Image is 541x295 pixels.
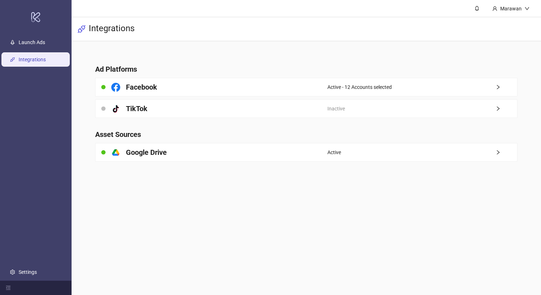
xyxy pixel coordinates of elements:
[126,147,167,157] h4: Google Drive
[327,148,341,156] span: Active
[496,150,517,155] span: right
[525,6,530,11] span: down
[19,269,37,275] a: Settings
[95,99,517,118] a: TikTokInactiveright
[95,129,517,139] h4: Asset Sources
[95,143,517,162] a: Google DriveActiveright
[474,6,479,11] span: bell
[327,83,392,91] span: Active - 12 Accounts selected
[19,39,45,45] a: Launch Ads
[89,23,135,35] h3: Integrations
[496,106,517,111] span: right
[126,104,147,114] h4: TikTok
[497,5,525,13] div: Marawan
[6,285,11,290] span: menu-fold
[496,85,517,90] span: right
[95,78,517,96] a: FacebookActive - 12 Accounts selectedright
[126,82,157,92] h4: Facebook
[95,64,517,74] h4: Ad Platforms
[492,6,497,11] span: user
[327,105,345,113] span: Inactive
[19,57,46,62] a: Integrations
[77,25,86,33] span: api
